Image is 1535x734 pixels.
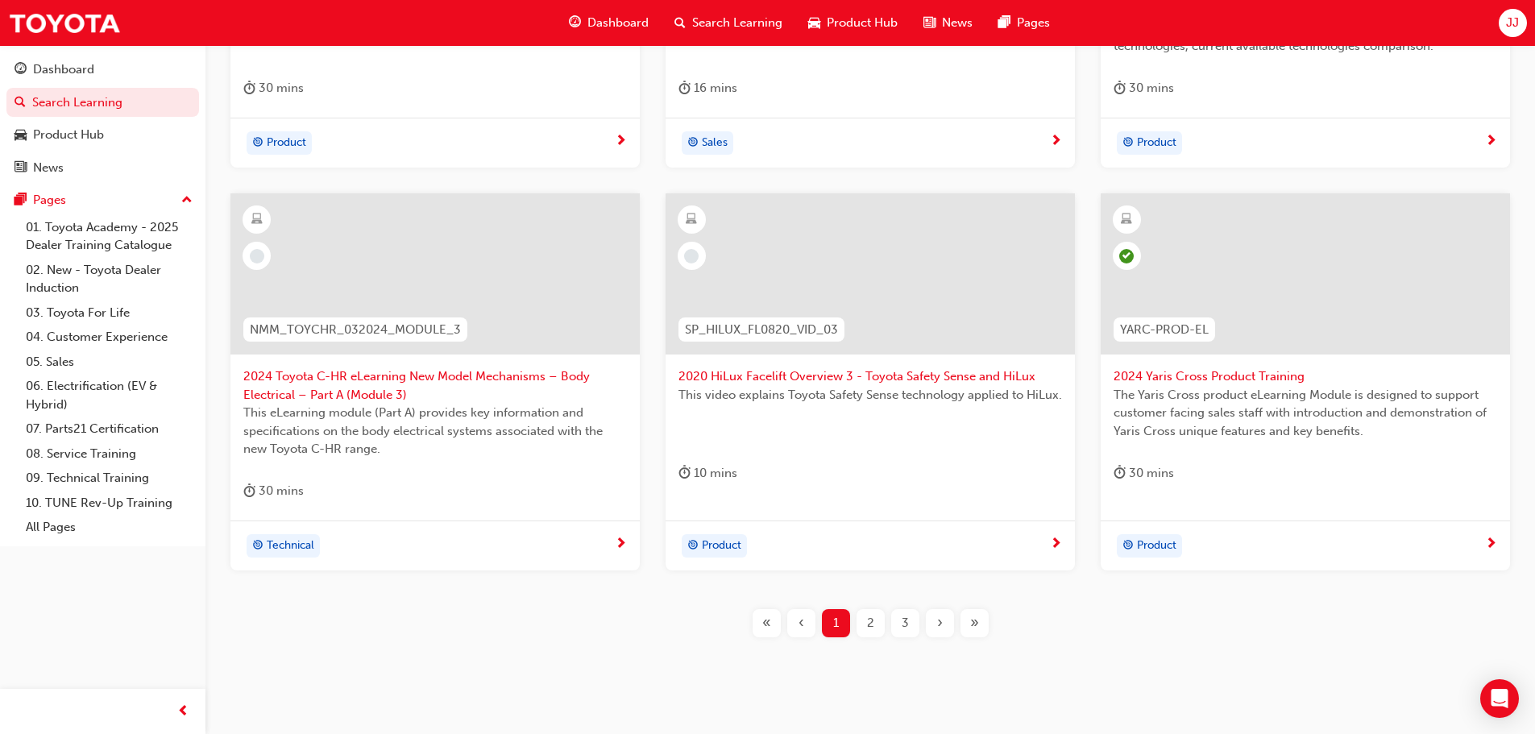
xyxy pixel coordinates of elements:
[250,321,461,339] span: NMM_TOYCHR_032024_MODULE_3
[1506,14,1519,32] span: JJ
[243,404,627,458] span: This eLearning module (Part A) provides key information and specifications on the body electrical...
[1017,14,1050,32] span: Pages
[19,491,199,516] a: 10. TUNE Rev-Up Training
[19,442,199,467] a: 08. Service Training
[1114,386,1497,441] span: The Yaris Cross product eLearning Module is designed to support customer facing sales staff with ...
[666,193,1075,570] a: SP_HILUX_FL0820_VID_032020 HiLux Facelift Overview 3 - Toyota Safety Sense and HiLuxThis video ex...
[15,96,26,110] span: search-icon
[569,13,581,33] span: guage-icon
[33,159,64,177] div: News
[853,609,888,637] button: Page 2
[784,609,819,637] button: Previous page
[1137,134,1176,152] span: Product
[702,537,741,555] span: Product
[1119,249,1134,263] span: learningRecordVerb_PASS-icon
[1122,536,1134,557] span: target-icon
[1122,133,1134,154] span: target-icon
[888,609,923,637] button: Page 3
[678,78,691,98] span: duration-icon
[678,463,737,483] div: 10 mins
[252,536,263,557] span: target-icon
[556,6,662,39] a: guage-iconDashboard
[1050,537,1062,552] span: next-icon
[243,481,255,501] span: duration-icon
[15,128,27,143] span: car-icon
[615,537,627,552] span: next-icon
[6,185,199,215] button: Pages
[923,609,957,637] button: Next page
[243,78,304,98] div: 30 mins
[1101,193,1510,570] a: YARC-PROD-EL2024 Yaris Cross Product TrainingThe Yaris Cross product eLearning Module is designed...
[1121,209,1132,230] span: learningResourceType_ELEARNING-icon
[998,13,1010,33] span: pages-icon
[230,193,640,570] a: NMM_TOYCHR_032024_MODULE_32024 Toyota C-HR eLearning New Model Mechanisms – Body Electrical – Par...
[19,515,199,540] a: All Pages
[867,614,874,632] span: 2
[243,367,627,404] span: 2024 Toyota C-HR eLearning New Model Mechanisms – Body Electrical – Part A (Module 3)
[808,13,820,33] span: car-icon
[267,134,306,152] span: Product
[177,702,189,722] span: prev-icon
[33,126,104,144] div: Product Hub
[243,78,255,98] span: duration-icon
[985,6,1063,39] a: pages-iconPages
[19,325,199,350] a: 04. Customer Experience
[587,14,649,32] span: Dashboard
[942,14,973,32] span: News
[250,249,264,263] span: learningRecordVerb_NONE-icon
[686,209,697,230] span: learningResourceType_ELEARNING-icon
[1114,463,1174,483] div: 30 mins
[1120,321,1209,339] span: YARC-PROD-EL
[902,614,909,632] span: 3
[762,614,771,632] span: «
[19,301,199,326] a: 03. Toyota For Life
[687,133,699,154] span: target-icon
[19,417,199,442] a: 07. Parts21 Certification
[19,466,199,491] a: 09. Technical Training
[833,614,839,632] span: 1
[1485,537,1497,552] span: next-icon
[6,88,199,118] a: Search Learning
[1114,78,1126,98] span: duration-icon
[19,350,199,375] a: 05. Sales
[702,134,728,152] span: Sales
[678,78,737,98] div: 16 mins
[19,215,199,258] a: 01. Toyota Academy - 2025 Dealer Training Catalogue
[15,193,27,208] span: pages-icon
[6,55,199,85] a: Dashboard
[6,52,199,185] button: DashboardSearch LearningProduct HubNews
[33,191,66,209] div: Pages
[923,13,936,33] span: news-icon
[15,161,27,176] span: news-icon
[6,120,199,150] a: Product Hub
[1114,463,1126,483] span: duration-icon
[678,386,1062,404] span: This video explains Toyota Safety Sense technology applied to HiLux.
[251,209,263,230] span: learningResourceType_ELEARNING-icon
[267,537,314,555] span: Technical
[795,6,911,39] a: car-iconProduct Hub
[687,536,699,557] span: target-icon
[678,367,1062,386] span: 2020 HiLux Facelift Overview 3 - Toyota Safety Sense and HiLux
[181,190,193,211] span: up-icon
[252,133,263,154] span: target-icon
[749,609,784,637] button: First page
[1480,679,1519,718] div: Open Intercom Messenger
[33,60,94,79] div: Dashboard
[799,614,804,632] span: ‹
[15,63,27,77] span: guage-icon
[827,14,898,32] span: Product Hub
[662,6,795,39] a: search-iconSearch Learning
[19,258,199,301] a: 02. New - Toyota Dealer Induction
[970,614,979,632] span: »
[937,614,943,632] span: ›
[957,609,992,637] button: Last page
[1050,135,1062,149] span: next-icon
[6,153,199,183] a: News
[1114,78,1174,98] div: 30 mins
[678,463,691,483] span: duration-icon
[19,374,199,417] a: 06. Electrification (EV & Hybrid)
[1499,9,1527,37] button: JJ
[684,249,699,263] span: learningRecordVerb_NONE-icon
[692,14,782,32] span: Search Learning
